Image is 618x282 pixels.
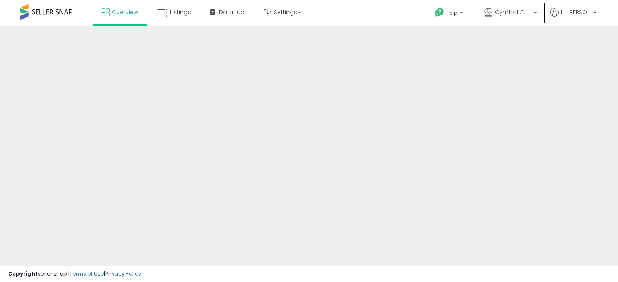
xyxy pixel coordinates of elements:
a: Terms of Use [69,270,104,278]
span: Overview [112,8,138,16]
span: Cymbal Communications [495,8,531,16]
a: Privacy Policy [105,270,141,278]
div: seller snap | | [8,270,141,278]
a: Hi [PERSON_NAME] [550,8,597,26]
a: Help [428,1,471,26]
span: Listings [170,8,191,16]
span: Help [447,9,458,16]
i: Get Help [434,7,445,17]
strong: Copyright [8,270,38,278]
span: Hi [PERSON_NAME] [561,8,591,16]
span: DataHub [219,8,245,16]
